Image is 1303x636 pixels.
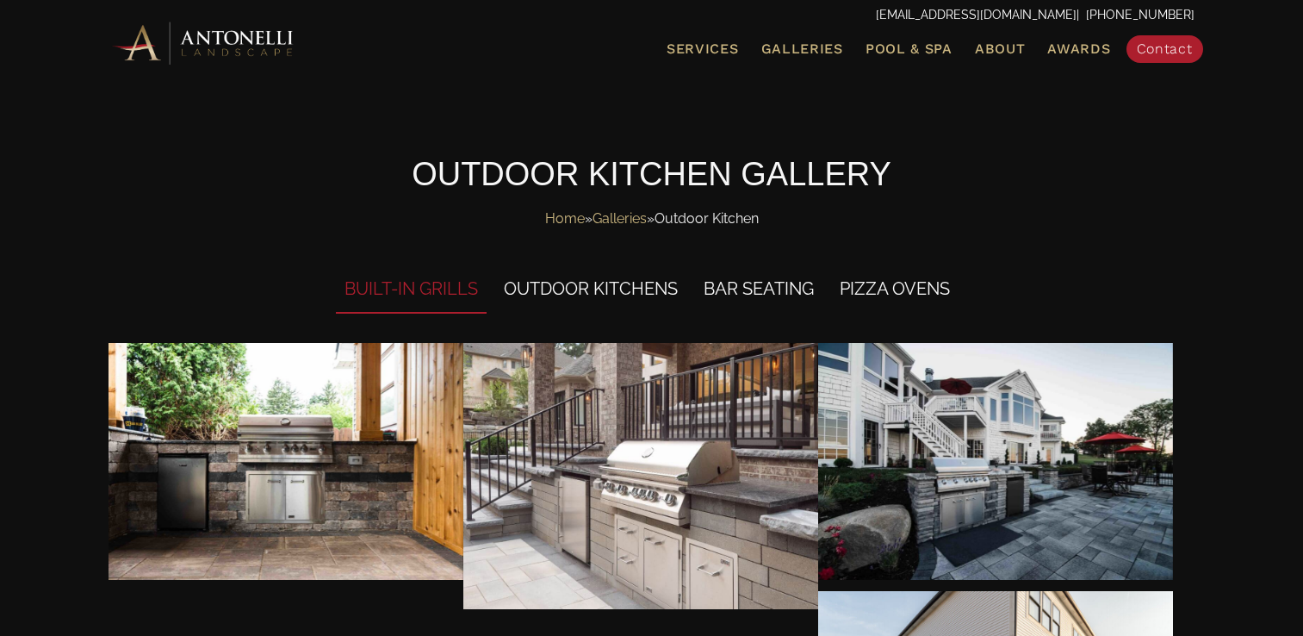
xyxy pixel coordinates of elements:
[876,8,1077,22] a: [EMAIL_ADDRESS][DOMAIN_NAME]
[660,38,746,60] a: Services
[545,206,585,232] a: Home
[975,42,1026,56] span: About
[1126,35,1203,63] a: Contact
[593,206,647,232] a: Galleries
[859,38,959,60] a: Pool & Spa
[655,206,759,232] span: Outdoor Kitchen
[109,152,1194,197] h4: OUTDOOR KITCHEN GALLERY
[336,266,487,314] li: BUILT-IN GRILLS
[866,41,952,57] span: Pool & Spa
[968,38,1033,60] a: About
[109,206,1194,232] nav: Breadcrumbs
[109,4,1194,27] p: | [PHONE_NUMBER]
[1137,41,1193,57] span: Contact
[545,206,759,232] span: » »
[761,41,843,57] span: Galleries
[1040,38,1117,60] a: Awards
[754,38,850,60] a: Galleries
[695,266,822,314] li: BAR SEATING
[1047,41,1110,57] span: Awards
[495,266,686,314] li: OUTDOOR KITCHENS
[831,266,959,314] li: PIZZA OVENS
[667,42,739,56] span: Services
[109,19,299,66] img: Antonelli Horizontal Logo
